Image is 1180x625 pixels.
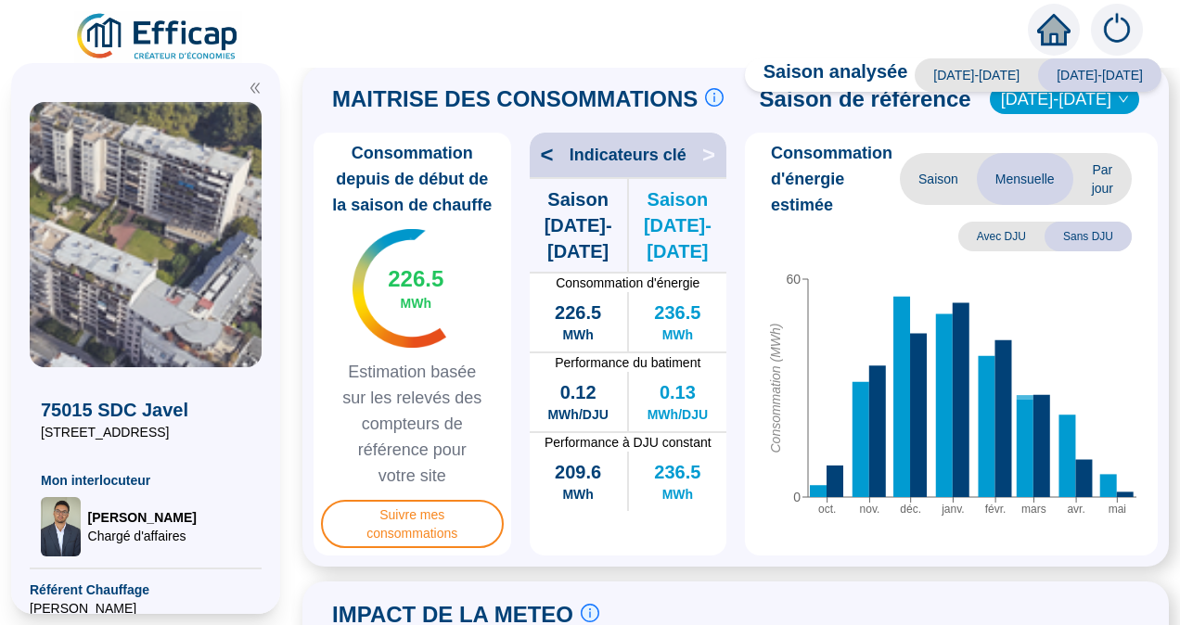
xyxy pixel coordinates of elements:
[401,294,431,312] span: MWh
[900,153,977,205] span: Saison
[353,229,446,348] img: indicateur températures
[249,82,262,95] span: double-left
[702,140,726,170] span: >
[985,502,1007,515] tspan: févr.
[1038,58,1161,92] span: [DATE]-[DATE]
[915,58,1038,92] span: [DATE]-[DATE]
[1021,502,1046,515] tspan: mars
[388,264,443,294] span: 226.5
[581,604,599,622] span: info-circle
[654,300,700,325] span: 236.5
[547,405,608,424] span: MWh/DJU
[745,58,908,92] span: Saison analysée
[88,527,197,545] span: Chargé d'affaires
[555,459,601,485] span: 209.6
[860,502,880,515] tspan: nov.
[321,140,504,218] span: Consommation depuis de début de la saison de chauffe
[1073,153,1132,205] span: Par jour
[1045,222,1132,251] span: Sans DJU
[900,502,921,515] tspan: déc.
[654,459,700,485] span: 236.5
[562,485,593,504] span: MWh
[562,325,593,344] span: MWh
[958,222,1045,251] span: Avec DJU
[818,502,836,515] tspan: oct.
[530,274,727,292] span: Consommation d'énergie
[1109,502,1126,515] tspan: mai
[705,88,724,107] span: info-circle
[88,508,197,527] span: [PERSON_NAME]
[941,502,964,515] tspan: janv.
[30,599,262,618] span: [PERSON_NAME]
[41,397,250,423] span: 75015 SDC Javel
[530,140,554,170] span: <
[1037,13,1071,46] span: home
[530,186,627,264] span: Saison [DATE]-[DATE]
[660,379,696,405] span: 0.13
[332,84,698,114] span: MAITRISE DES CONSOMMATIONS
[30,580,262,599] span: Référent Chauffage
[530,433,727,452] span: Performance à DJU constant
[786,272,801,287] tspan: 60
[760,84,971,114] span: Saison de référence
[629,186,726,264] span: Saison [DATE]-[DATE]
[41,471,250,490] span: Mon interlocuteur
[41,497,81,556] img: Chargé d'affaires
[74,11,242,63] img: efficap energie logo
[768,323,783,453] tspan: Consommation (MWh)
[41,423,250,441] span: [STREET_ADDRESS]
[977,153,1073,205] span: Mensuelle
[1118,94,1129,105] span: down
[321,359,504,489] span: Estimation basée sur les relevés des compteurs de référence pour votre site
[570,142,686,168] span: Indicateurs clé
[793,490,801,504] tspan: 0
[648,405,708,424] span: MWh/DJU
[771,140,900,218] span: Consommation d'énergie estimée
[662,485,693,504] span: MWh
[555,300,601,325] span: 226.5
[1001,85,1128,113] span: 2022-2023
[1067,502,1084,515] tspan: avr.
[321,500,504,548] span: Suivre mes consommations
[662,325,693,344] span: MWh
[530,353,727,372] span: Performance du batiment
[560,379,596,405] span: 0.12
[1091,4,1143,56] img: alerts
